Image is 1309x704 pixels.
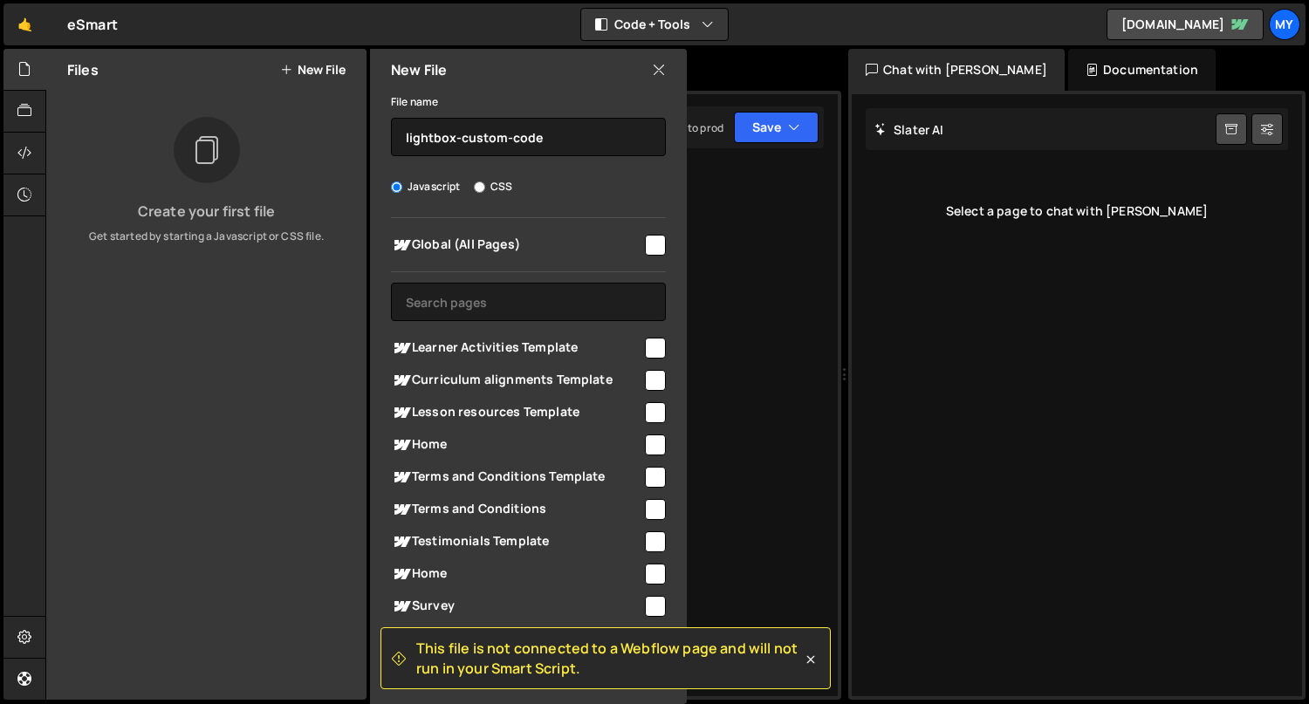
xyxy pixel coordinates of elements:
[391,93,438,111] label: File name
[391,564,642,584] span: Home
[391,467,642,488] span: Terms and Conditions Template
[416,639,802,678] span: This file is not connected to a Webflow page and will not run in your Smart Script.
[874,121,944,138] h2: Slater AI
[391,60,447,79] h2: New File
[391,499,642,520] span: Terms and Conditions
[67,60,99,79] h2: Files
[60,204,353,218] h3: Create your first file
[474,181,485,193] input: CSS
[391,181,402,193] input: Javascript
[391,402,642,423] span: Lesson resources Template
[391,235,642,256] span: Global (All Pages)
[391,434,642,455] span: Home
[1107,9,1264,40] a: [DOMAIN_NAME]
[581,9,728,40] button: Code + Tools
[848,49,1065,91] div: Chat with [PERSON_NAME]
[391,370,642,391] span: Curriculum alignments Template
[866,176,1288,246] div: Select a page to chat with [PERSON_NAME]
[734,112,819,143] button: Save
[391,118,666,156] input: Name
[391,596,642,617] span: Survey
[3,3,46,45] a: 🤙
[391,178,461,195] label: Javascript
[391,283,666,321] input: Search pages
[474,178,512,195] label: CSS
[391,338,642,359] span: Learner Activities Template
[280,63,346,77] button: New File
[391,531,642,552] span: Testimonials Template
[1269,9,1300,40] a: My
[60,229,353,244] p: Get started by starting a Javascript or CSS file.
[1068,49,1216,91] div: Documentation
[67,14,118,35] div: eSmart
